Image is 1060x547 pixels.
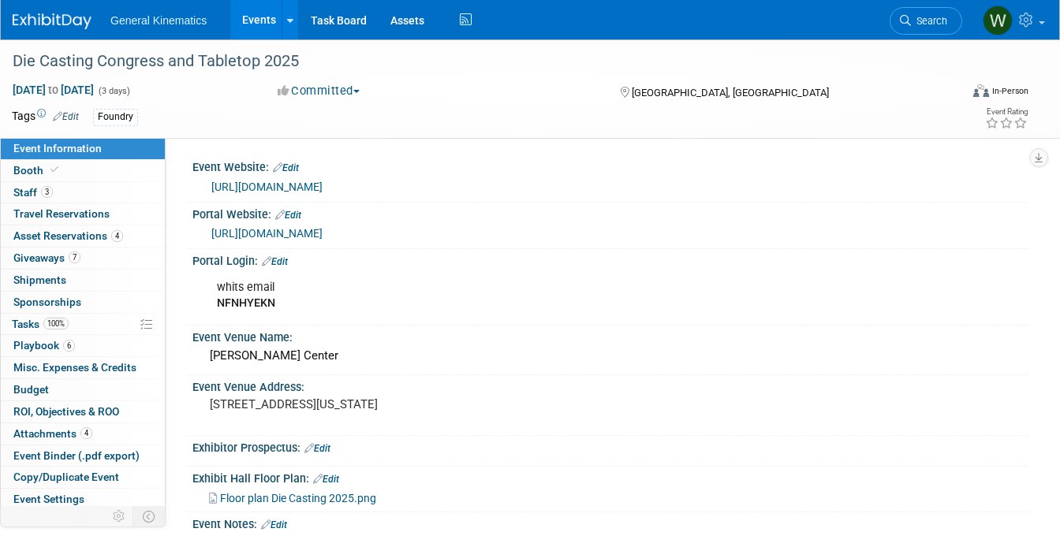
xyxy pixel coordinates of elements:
a: [URL][DOMAIN_NAME] [211,227,323,240]
span: Asset Reservations [13,229,123,242]
span: Staff [13,186,53,199]
pre: [STREET_ADDRESS][US_STATE] [210,397,524,411]
a: Budget [1,379,165,400]
span: 3 [41,186,53,198]
span: Budget [13,383,49,396]
img: Format-Inperson.png [973,84,989,97]
a: Staff3 [1,182,165,203]
span: Sponsorships [13,296,81,308]
img: ExhibitDay [13,13,91,29]
span: Event Binder (.pdf export) [13,449,140,462]
div: Exhibitor Prospectus: [192,436,1028,456]
span: 6 [63,340,75,352]
div: Event Venue Name: [192,326,1028,345]
a: Travel Reservations [1,203,165,225]
div: [PERSON_NAME] Center [204,344,1017,368]
div: Event Venue Address: [192,375,1028,395]
div: Portal Login: [192,249,1028,270]
span: Travel Reservations [13,207,110,220]
a: Event Information [1,138,165,159]
div: Event Rating [985,108,1028,116]
td: Personalize Event Tab Strip [106,506,133,527]
a: ROI, Objectives & ROO [1,401,165,422]
a: Booth [1,160,165,181]
a: Edit [275,210,301,221]
a: Asset Reservations4 [1,225,165,247]
div: In-Person [991,85,1028,97]
span: to [46,84,61,96]
span: Playbook [13,339,75,352]
a: Edit [53,111,79,122]
div: Portal Website: [192,203,1028,223]
span: Tasks [12,318,69,330]
a: Attachments4 [1,423,165,445]
a: Edit [261,519,287,530]
div: Exhibit Hall Floor Plan: [192,467,1028,487]
img: Whitney Swanson [983,6,1013,35]
button: Committed [272,83,366,99]
span: Booth [13,164,62,177]
span: (3 days) [97,86,130,96]
a: Shipments [1,270,165,291]
div: Event Format [879,82,1028,106]
div: Event Notes: [192,512,1028,533]
span: 100% [43,318,69,329]
span: Event Settings [13,493,84,505]
a: [URL][DOMAIN_NAME] [211,180,323,193]
span: Floor plan Die Casting 2025.png [220,492,376,504]
a: Giveaways7 [1,247,165,269]
div: whits email [206,272,865,319]
span: Giveaways [13,251,80,264]
span: Event Information [13,142,102,154]
span: Attachments [13,427,92,440]
span: 4 [80,427,92,439]
i: Booth reservation complete [50,166,58,174]
a: Misc. Expenses & Credits [1,357,165,378]
a: Sponsorships [1,292,165,313]
span: Search [911,15,947,27]
a: Floor plan Die Casting 2025.png [209,492,376,504]
span: [DATE] [DATE] [12,83,95,97]
a: Edit [304,443,330,454]
a: Event Settings [1,489,165,510]
b: NFNHYEKN [217,296,275,310]
div: Event Website: [192,155,1028,176]
span: Shipments [13,273,66,286]
span: 4 [111,230,123,242]
a: Tasks100% [1,314,165,335]
div: Die Casting Congress and Tabletop 2025 [7,47,942,76]
span: ROI, Objectives & ROO [13,405,119,418]
a: Event Binder (.pdf export) [1,445,165,467]
a: Playbook6 [1,335,165,356]
td: Toggle Event Tabs [133,506,166,527]
a: Search [890,7,962,35]
span: Misc. Expenses & Credits [13,361,136,374]
div: Foundry [93,109,138,125]
a: Copy/Duplicate Event [1,467,165,488]
td: Tags [12,108,79,126]
span: Copy/Duplicate Event [13,471,119,483]
span: [GEOGRAPHIC_DATA], [GEOGRAPHIC_DATA] [632,87,829,99]
a: Edit [313,474,339,485]
span: 7 [69,251,80,263]
a: Edit [273,162,299,173]
span: General Kinematics [110,14,207,27]
a: Edit [262,256,288,267]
